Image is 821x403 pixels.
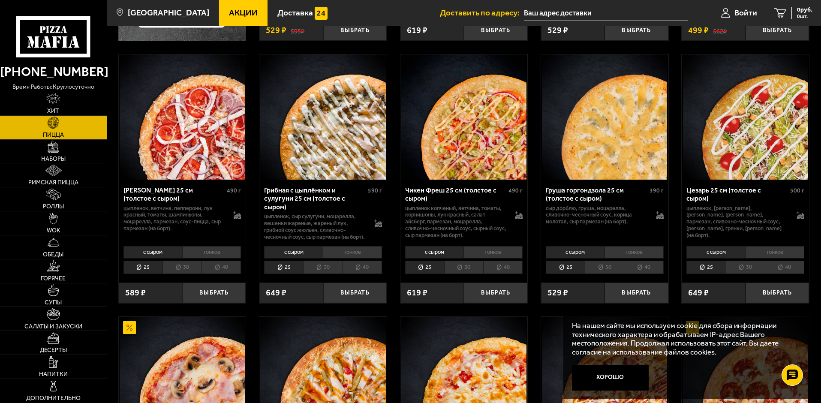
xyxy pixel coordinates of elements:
[120,54,245,180] img: Петровская 25 см (толстое с сыром)
[343,261,382,274] li: 40
[572,365,649,391] button: Хорошо
[123,321,136,334] img: Акционный
[323,20,387,41] button: Выбрать
[264,246,323,258] li: с сыром
[604,20,668,41] button: Выбрать
[123,261,162,274] li: 25
[650,187,664,194] span: 390 г
[182,283,246,304] button: Выбрать
[182,246,241,258] li: тонкое
[541,54,668,180] a: Груша горгондзола 25 см (толстое с сыром)
[43,132,64,138] span: Пицца
[444,261,483,274] li: 30
[41,156,66,162] span: Наборы
[682,54,809,180] a: Цезарь 25 см (толстое с сыром)
[407,26,427,35] span: 619 ₽
[277,9,313,17] span: Доставка
[125,289,146,297] span: 589 ₽
[463,246,523,258] li: тонкое
[229,9,258,17] span: Акции
[40,347,67,353] span: Десерты
[546,186,647,202] div: Груша горгондзола 25 см (толстое с сыром)
[123,186,225,202] div: [PERSON_NAME] 25 см (толстое с сыром)
[315,7,328,20] img: 15daf4d41897b9f0e9f617042186c801.svg
[547,289,568,297] span: 529 ₽
[407,289,427,297] span: 619 ₽
[464,20,527,41] button: Выбрать
[624,261,663,274] li: 40
[688,26,709,35] span: 499 ₽
[440,9,524,17] span: Доставить по адресу:
[323,283,387,304] button: Выбрать
[303,261,342,274] li: 30
[24,324,82,330] span: Салаты и закуски
[119,54,246,180] a: Петровская 25 см (толстое с сыром)
[547,26,568,35] span: 529 ₽
[765,261,804,274] li: 40
[585,261,624,274] li: 30
[123,246,182,258] li: с сыром
[259,54,387,180] a: Грибная с цыплёнком и сулугуни 25 см (толстое с сыром)
[745,246,804,258] li: тонкое
[726,261,765,274] li: 30
[604,246,664,258] li: тонкое
[524,5,688,21] input: Ваш адрес доставки
[400,54,528,180] a: Чикен Фреш 25 см (толстое с сыром)
[546,205,647,226] p: сыр дорблю, груша, моцарелла, сливочно-чесночный соус, корица молотая, сыр пармезан (на борт).
[688,289,709,297] span: 649 ₽
[405,261,444,274] li: 25
[604,283,668,304] button: Выбрать
[683,54,808,180] img: Цезарь 25 см (толстое с сыром)
[401,54,526,180] img: Чикен Фреш 25 см (толстое с сыром)
[264,213,366,241] p: цыпленок, сыр сулугуни, моцарелла, вешенки жареные, жареный лук, грибной соус Жюльен, сливочно-че...
[291,26,304,35] s: 595 ₽
[227,187,241,194] span: 490 г
[546,261,585,274] li: 25
[368,187,382,194] span: 590 г
[572,321,796,357] p: На нашем сайте мы используем cookie для сбора информации технического характера и обрабатываем IP...
[686,246,745,258] li: с сыром
[546,246,604,258] li: с сыром
[162,261,201,274] li: 30
[28,180,78,186] span: Римская пицца
[266,289,286,297] span: 649 ₽
[734,9,757,17] span: Войти
[483,261,523,274] li: 40
[405,246,464,258] li: с сыром
[43,204,64,210] span: Роллы
[464,283,527,304] button: Выбрать
[686,205,788,239] p: цыпленок, [PERSON_NAME], [PERSON_NAME], [PERSON_NAME], пармезан, сливочно-чесночный соус, [PERSON...
[41,276,66,282] span: Горячее
[266,26,286,35] span: 529 ₽
[686,186,788,202] div: Цезарь 25 см (толстое с сыром)
[201,261,241,274] li: 40
[797,7,812,13] span: 0 руб.
[123,205,225,232] p: цыпленок, ветчина, пепперони, лук красный, томаты, шампиньоны, моцарелла, пармезан, соус-пицца, с...
[323,246,382,258] li: тонкое
[264,261,303,274] li: 25
[790,187,804,194] span: 500 г
[508,187,523,194] span: 490 г
[47,108,59,114] span: Хит
[45,300,62,306] span: Супы
[405,205,507,239] p: цыпленок копченый, ветчина, томаты, корнишоны, лук красный, салат айсберг, пармезан, моцарелла, с...
[264,186,366,211] div: Грибная с цыплёнком и сулугуни 25 см (толстое с сыром)
[26,395,81,401] span: Дополнительно
[43,252,63,258] span: Обеды
[686,261,725,274] li: 25
[260,54,385,180] img: Грибная с цыплёнком и сулугуни 25 см (толстое с сыром)
[128,9,209,17] span: [GEOGRAPHIC_DATA]
[713,26,727,35] s: 562 ₽
[405,186,507,202] div: Чикен Фреш 25 см (толстое с сыром)
[797,14,812,19] span: 0 шт.
[746,283,809,304] button: Выбрать
[39,371,68,377] span: Напитки
[542,54,667,180] img: Груша горгондзола 25 см (толстое с сыром)
[746,20,809,41] button: Выбрать
[47,228,60,234] span: WOK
